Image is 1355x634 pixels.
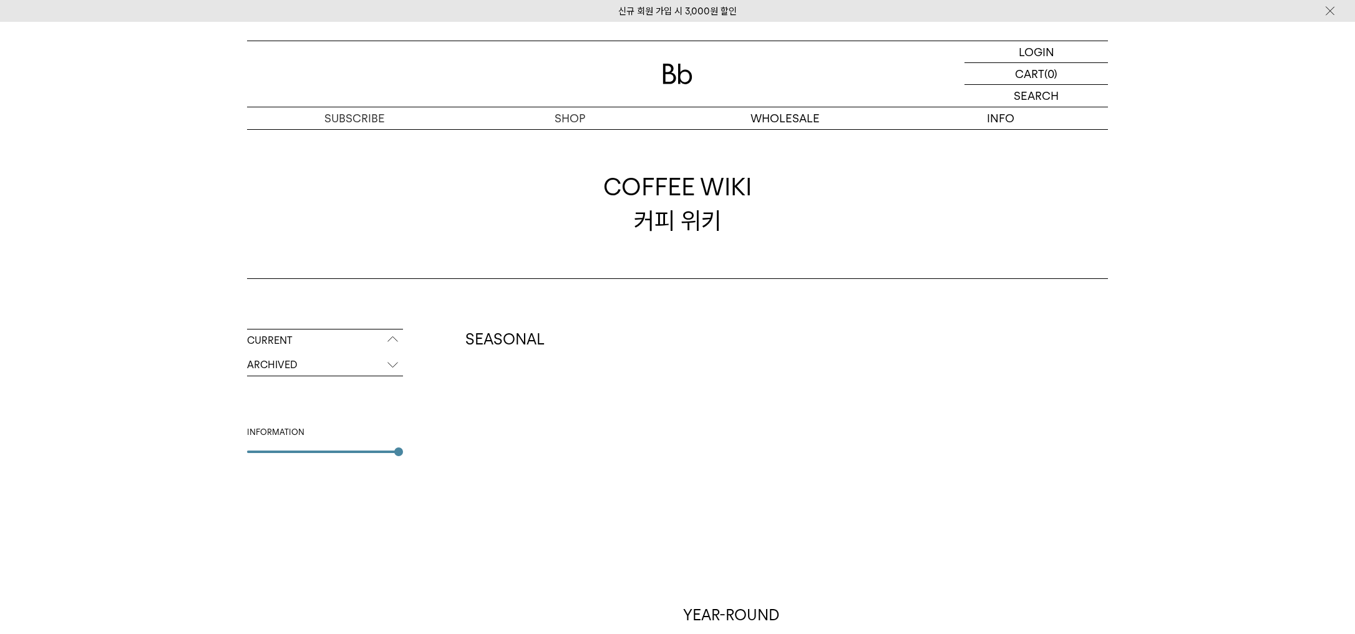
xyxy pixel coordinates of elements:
[893,107,1108,129] p: INFO
[247,107,462,129] a: SUBSCRIBE
[663,64,692,84] img: 로고
[462,107,677,129] a: SHOP
[465,329,1108,350] h2: SEASONAL
[260,351,403,373] a: All
[677,107,893,129] p: WHOLESALE
[964,63,1108,85] a: CART (0)
[618,6,737,17] a: 신규 회원 가입 시 3,000원 할인
[1015,63,1044,84] p: CART
[1019,41,1054,62] p: LOGIN
[247,426,403,439] div: INFORMATION
[603,170,752,237] div: 커피 위키
[247,354,403,376] p: ARCHIVED
[247,329,403,352] p: CURRENT
[1014,85,1059,107] p: SEARCH
[964,41,1108,63] a: LOGIN
[603,170,752,203] span: COFFEE WIKI
[1044,63,1057,84] p: (0)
